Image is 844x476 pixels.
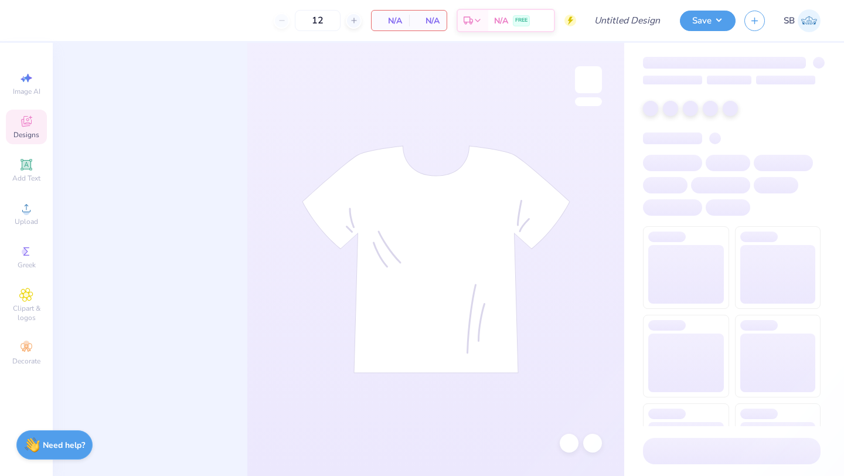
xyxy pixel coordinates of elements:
[784,9,821,32] a: SB
[515,16,527,25] span: FREE
[585,9,671,32] input: Untitled Design
[784,14,795,28] span: SB
[13,130,39,140] span: Designs
[13,87,40,96] span: Image AI
[43,440,85,451] strong: Need help?
[18,260,36,270] span: Greek
[798,9,821,32] img: Stephanie Bilsky
[416,15,440,27] span: N/A
[6,304,47,322] span: Clipart & logos
[295,10,341,31] input: – –
[12,174,40,183] span: Add Text
[15,217,38,226] span: Upload
[302,145,570,373] img: tee-skeleton.svg
[379,15,402,27] span: N/A
[680,11,736,31] button: Save
[12,356,40,366] span: Decorate
[494,15,508,27] span: N/A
